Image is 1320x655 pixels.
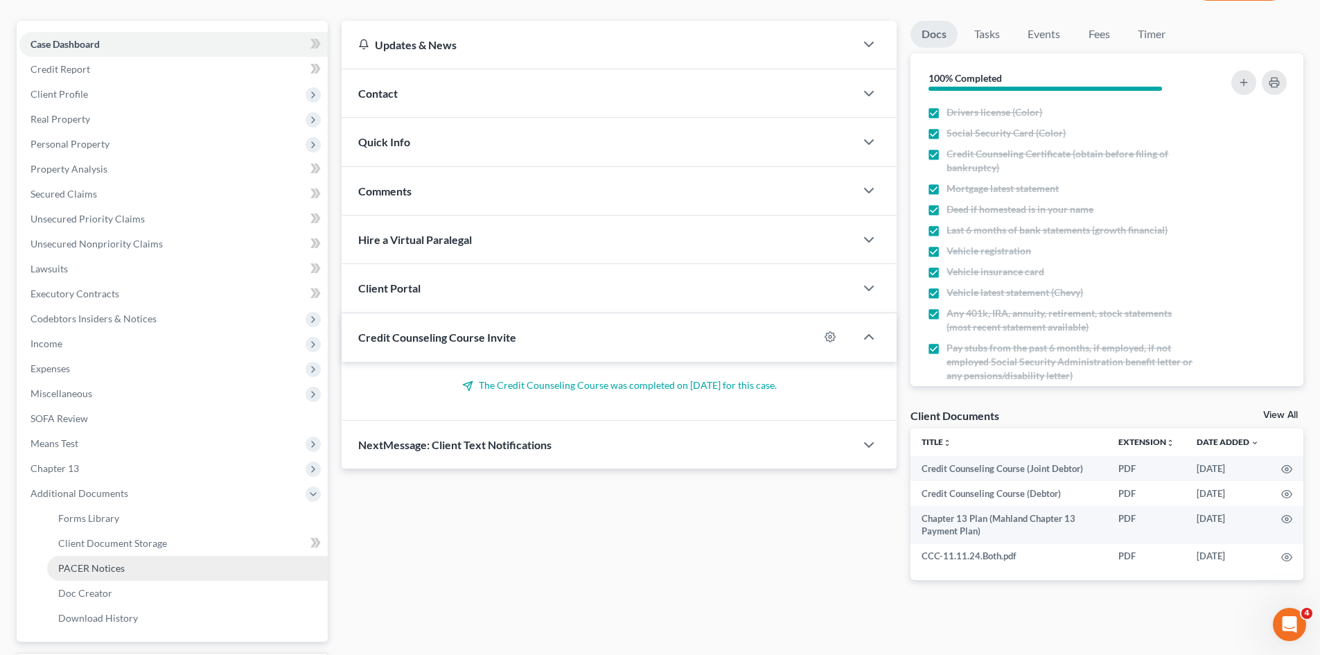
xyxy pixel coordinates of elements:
span: Doc Creator [58,587,112,599]
td: [DATE] [1186,456,1270,481]
span: 4 [1301,608,1312,619]
a: Lawsuits [19,256,328,281]
td: PDF [1107,506,1186,544]
i: expand_more [1251,439,1259,447]
span: Credit Report [30,63,90,75]
span: Mortgage latest statement [947,182,1059,195]
i: unfold_more [943,439,951,447]
span: Miscellaneous [30,387,92,399]
span: Expenses [30,363,70,374]
span: Download History [58,612,138,624]
span: Vehicle latest statement (Chevy) [947,286,1083,299]
span: Property Analysis [30,163,107,175]
td: [DATE] [1186,506,1270,544]
a: Property Analysis [19,157,328,182]
p: The Credit Counseling Course was completed on [DATE] for this case. [358,378,880,392]
td: PDF [1107,456,1186,481]
span: Client Portal [358,281,421,295]
td: PDF [1107,481,1186,506]
span: SOFA Review [30,412,88,424]
span: Last 6 months of bank statements (growth financial) [947,223,1168,237]
span: Quick Info [358,135,410,148]
a: Credit Report [19,57,328,82]
span: Personal Property [30,138,109,150]
span: Contact [358,87,398,100]
td: CCC-11.11.24.Both.pdf [910,544,1107,569]
span: Lawsuits [30,263,68,274]
span: Client Document Storage [58,537,167,549]
strong: 100% Completed [929,72,1002,84]
span: Vehicle registration [947,244,1031,258]
a: Extensionunfold_more [1118,437,1174,447]
span: Credit Counseling Certificate (obtain before filing of bankruptcy) [947,147,1193,175]
span: Unsecured Nonpriority Claims [30,238,163,250]
span: Unsecured Priority Claims [30,213,145,225]
span: Any 401k, IRA, annuity, retirement, stock statements (most recent statement available) [947,306,1193,334]
a: Forms Library [47,506,328,531]
i: unfold_more [1166,439,1174,447]
span: Credit Counseling Course Invite [358,331,516,344]
div: Updates & News [358,37,838,52]
iframe: Intercom live chat [1273,608,1306,641]
span: Vehicle insurance card [947,265,1044,279]
span: Secured Claims [30,188,97,200]
span: Chapter 13 [30,462,79,474]
a: Secured Claims [19,182,328,207]
span: Additional Documents [30,487,128,499]
span: Real Property [30,113,90,125]
a: SOFA Review [19,406,328,431]
span: Drivers license (Color) [947,105,1042,119]
div: Client Documents [910,408,999,423]
td: Credit Counseling Course (Debtor) [910,481,1107,506]
span: NextMessage: Client Text Notifications [358,438,552,451]
td: Chapter 13 Plan (Mahland Chapter 13 Payment Plan) [910,506,1107,544]
a: Executory Contracts [19,281,328,306]
a: PACER Notices [47,556,328,581]
a: Unsecured Nonpriority Claims [19,232,328,256]
a: View All [1263,410,1298,420]
a: Fees [1077,21,1121,48]
a: Titleunfold_more [922,437,951,447]
a: Tasks [963,21,1011,48]
a: Client Document Storage [47,531,328,556]
span: Pay stubs from the past 6 months, if employed, if not employed Social Security Administration ben... [947,341,1193,383]
span: Hire a Virtual Paralegal [358,233,472,246]
a: Doc Creator [47,581,328,606]
span: Income [30,338,62,349]
td: Credit Counseling Course (Joint Debtor) [910,456,1107,481]
td: [DATE] [1186,481,1270,506]
a: Unsecured Priority Claims [19,207,328,232]
a: Download History [47,606,328,631]
span: PACER Notices [58,562,125,574]
td: [DATE] [1186,544,1270,569]
span: Case Dashboard [30,38,100,50]
td: PDF [1107,544,1186,569]
span: Codebtors Insiders & Notices [30,313,157,324]
span: Client Profile [30,88,88,100]
span: Executory Contracts [30,288,119,299]
a: Docs [910,21,958,48]
span: Deed if homestead is in your name [947,202,1093,216]
a: Date Added expand_more [1197,437,1259,447]
a: Events [1017,21,1071,48]
span: Social Security Card (Color) [947,126,1066,140]
span: Means Test [30,437,78,449]
span: Comments [358,184,412,198]
a: Case Dashboard [19,32,328,57]
span: Forms Library [58,512,119,524]
a: Timer [1127,21,1177,48]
